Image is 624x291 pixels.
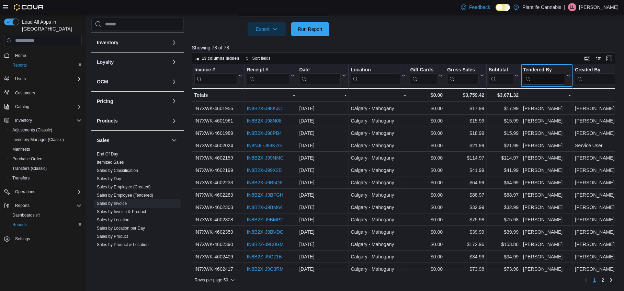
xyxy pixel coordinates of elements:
div: Created By [575,67,617,73]
a: Transfers (Classic) [10,164,49,173]
div: Calgary - Mahogany [351,228,406,236]
div: IN7XWK-4602303 [194,203,242,212]
a: IN8B2X-J9BM64 [247,205,282,210]
a: IN8B2X-J98KJC [247,106,282,112]
button: Users [1,74,84,84]
a: Feedback [458,0,493,14]
div: [PERSON_NAME] [523,154,570,162]
span: Reports [12,62,27,68]
span: Dashboards [10,211,82,219]
div: Location [351,67,400,73]
a: IN8NJL-J98K7G [247,143,282,149]
div: [PERSON_NAME] [575,216,622,224]
a: Next page [607,276,615,284]
div: [PERSON_NAME] [523,203,570,212]
div: [DATE] [299,191,346,199]
span: Purchase Orders [12,156,44,162]
span: 1 [593,277,596,283]
span: Run Report [298,26,322,33]
h3: Products [97,117,118,124]
div: $0.00 [410,129,443,138]
button: Products [170,117,178,125]
div: - [351,91,406,99]
button: Run Report [291,22,329,36]
h3: OCM [97,78,108,85]
nav: Complex example [4,47,82,261]
button: Gross Sales [447,67,484,84]
div: Subtotal [489,67,513,84]
div: [DATE] [299,241,346,249]
span: Catalog [12,103,82,111]
button: Display options [594,54,602,62]
div: IN7XWK-4602024 [194,142,242,150]
a: Customers [12,89,38,97]
div: $34.99 [447,253,484,261]
p: [PERSON_NAME] [579,3,619,11]
div: [PERSON_NAME] [575,203,622,212]
div: IN7XWK-4602283 [194,191,242,199]
button: Inventory [12,116,35,125]
div: Calgary - Mahogany [351,105,406,113]
a: Adjustments (Classic) [10,126,55,134]
button: Users [12,75,29,83]
button: Sales [170,136,178,144]
div: [PERSON_NAME] [523,117,570,125]
div: [DATE] [299,203,346,212]
div: [PERSON_NAME] [523,179,570,187]
span: Reports [12,222,27,228]
div: $0.00 [410,105,443,113]
h3: Pricing [97,98,113,105]
div: IN7XWK-4602390 [194,241,242,249]
div: Tendered By [523,67,565,84]
button: Pricing [97,98,169,105]
div: Gift Card Sales [410,67,437,84]
div: $0.00 [410,228,443,236]
div: $0.00 [410,241,443,249]
button: Enter fullscreen [605,54,613,62]
img: Cova [14,4,44,11]
div: [PERSON_NAME] [523,191,570,199]
a: IN8B2X-J9B5Q6 [247,180,282,186]
div: [PERSON_NAME] [575,117,622,125]
span: Catalog [15,104,29,109]
div: $88.97 [447,191,484,199]
span: Operations [12,188,82,196]
div: Calgary - Mahogany [351,265,406,273]
div: [DATE] [299,105,346,113]
div: IN7XWK-4602417 [194,265,242,273]
div: [DATE] [299,253,346,261]
div: - [299,91,346,99]
div: $15.99 [489,117,519,125]
div: [PERSON_NAME] [575,253,622,261]
span: 2 [601,277,604,283]
div: [PERSON_NAME] [575,105,622,113]
a: IN8B2Z-J9C21B [247,254,282,260]
div: $32.99 [489,203,519,212]
div: [PERSON_NAME] [575,228,622,236]
button: Inventory Manager (Classic) [7,135,84,144]
p: Showing 78 of 78 [192,44,620,51]
span: Purchase Orders [10,155,82,163]
span: Inventory Manager (Classic) [10,136,82,144]
div: $88.97 [489,191,519,199]
button: Gift Cards [410,67,443,84]
span: Sales by Employee (Created) [97,184,151,190]
span: Inventory [15,118,32,123]
span: Reports [10,61,82,69]
a: IN8B2Z-J9BMP2 [247,217,283,223]
button: Operations [12,188,38,196]
span: Users [12,75,82,83]
div: $41.99 [489,166,519,175]
span: Sales by Location [97,217,129,223]
a: IN8B2X-J99NMC [247,155,283,161]
div: Calgary - Mahogany [351,117,406,125]
button: Home [1,50,84,60]
button: Loyalty [97,59,169,66]
button: Adjustments (Classic) [7,125,84,135]
div: [PERSON_NAME] [523,253,570,261]
button: Pricing [170,97,178,105]
button: Settings [1,234,84,244]
div: $17.99 [447,105,484,113]
a: IN8B2X-J98PB4 [247,131,282,136]
a: Transfers [10,174,32,182]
